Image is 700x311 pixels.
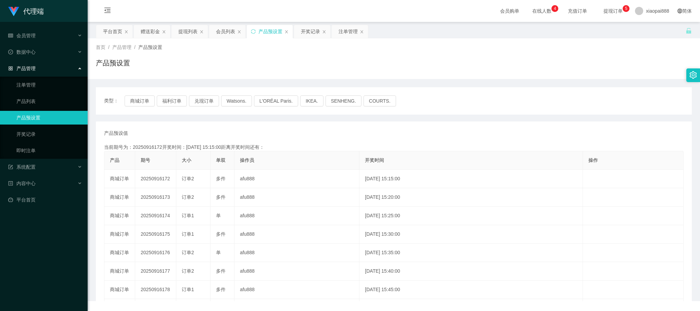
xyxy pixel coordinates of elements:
[104,262,135,281] td: 商城订单
[8,66,36,71] span: 产品管理
[216,250,221,255] span: 单
[16,78,82,92] a: 注单管理
[182,157,191,163] span: 大小
[182,231,194,237] span: 订单1
[16,127,82,141] a: 开奖记录
[178,25,198,38] div: 提现列表
[157,95,187,106] button: 福利订单
[189,95,219,106] button: 兑现订单
[359,281,583,299] td: [DATE] 15:45:00
[104,95,125,106] span: 类型：
[625,5,627,12] p: 5
[364,95,396,106] button: COURTS.
[141,157,150,163] span: 期号
[240,157,254,163] span: 操作员
[221,95,252,106] button: Watsons.
[124,30,128,34] i: 图标: close
[162,30,166,34] i: 图标: close
[182,287,194,292] span: 订单1
[322,30,326,34] i: 图标: close
[182,176,194,181] span: 订单2
[686,28,692,34] i: 图标: unlock
[254,95,298,106] button: L'ORÉAL Paris.
[8,50,13,54] i: 图标: check-circle-o
[365,157,384,163] span: 开奖时间
[284,30,289,34] i: 图标: close
[182,250,194,255] span: 订单2
[359,170,583,188] td: [DATE] 15:15:00
[8,7,19,16] img: logo.9652507e.png
[554,5,556,12] p: 4
[359,188,583,207] td: [DATE] 15:20:00
[234,188,359,207] td: afu888
[104,281,135,299] td: 商城订单
[104,207,135,225] td: 商城订单
[588,157,598,163] span: 操作
[600,9,626,13] span: 提现订单
[234,244,359,262] td: afu888
[359,207,583,225] td: [DATE] 15:25:00
[16,111,82,125] a: 产品预设置
[135,188,176,207] td: 20250916173
[216,231,226,237] span: 多件
[8,33,36,38] span: 会员管理
[8,165,13,169] i: 图标: form
[23,0,44,22] h1: 代理端
[135,225,176,244] td: 20250916175
[359,262,583,281] td: [DATE] 15:40:00
[326,95,361,106] button: SENHENG.
[200,30,204,34] i: 图标: close
[104,188,135,207] td: 商城订单
[8,66,13,71] i: 图标: appstore-o
[104,130,128,137] span: 产品预设值
[135,170,176,188] td: 20250916172
[96,58,130,68] h1: 产品预设置
[251,29,256,34] i: 图标: sync
[135,244,176,262] td: 20250916176
[551,5,558,12] sup: 4
[104,225,135,244] td: 商城订单
[104,170,135,188] td: 商城订单
[237,30,241,34] i: 图标: close
[8,193,82,207] a: 图标: dashboard平台首页
[104,144,684,151] div: 当前期号为：20250916172开奖时间：[DATE] 15:15:00距离开奖时间还有：
[8,8,44,14] a: 代理端
[359,244,583,262] td: [DATE] 15:35:00
[216,213,221,218] span: 单
[135,207,176,225] td: 20250916174
[529,9,555,13] span: 在线人数
[103,25,122,38] div: 平台首页
[16,94,82,108] a: 产品列表
[300,95,323,106] button: IKEA.
[104,244,135,262] td: 商城订单
[216,25,235,38] div: 会员列表
[234,225,359,244] td: afu888
[216,287,226,292] span: 多件
[258,25,282,38] div: 产品预设置
[96,0,119,22] i: 图标: menu-fold
[359,225,583,244] td: [DATE] 15:30:00
[360,30,364,34] i: 图标: close
[138,44,162,50] span: 产品预设置
[8,181,13,186] i: 图标: profile
[110,157,119,163] span: 产品
[182,268,194,274] span: 订单2
[234,170,359,188] td: afu888
[234,207,359,225] td: afu888
[125,95,155,106] button: 商城订单
[339,25,358,38] div: 注单管理
[108,44,110,50] span: /
[134,44,136,50] span: /
[93,286,695,293] div: 2021
[216,157,226,163] span: 单双
[216,194,226,200] span: 多件
[564,9,590,13] span: 充值订单
[234,262,359,281] td: afu888
[16,144,82,157] a: 即时注单
[216,176,226,181] span: 多件
[8,164,36,170] span: 系统配置
[141,25,160,38] div: 赠送彩金
[677,9,682,13] i: 图标: global
[623,5,629,12] sup: 5
[234,281,359,299] td: afu888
